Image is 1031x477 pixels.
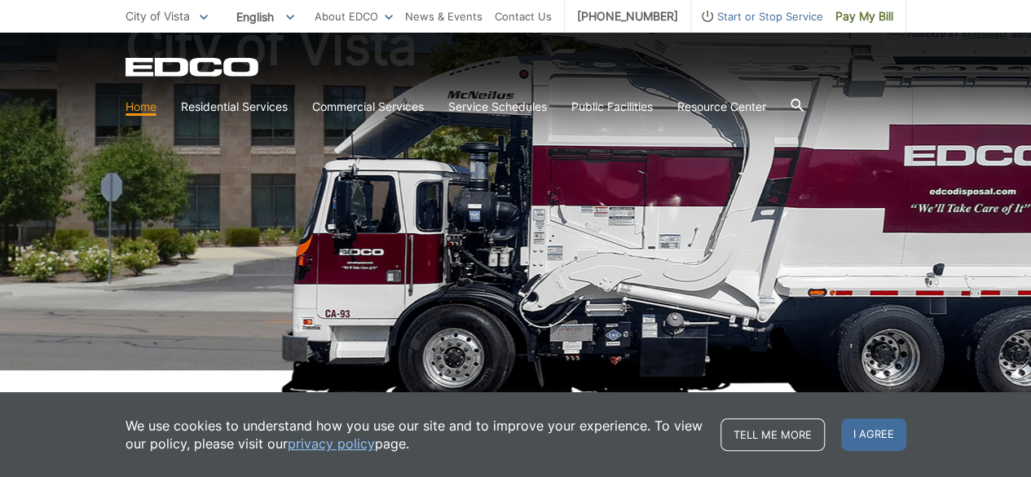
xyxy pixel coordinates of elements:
[288,435,375,453] a: privacy policy
[571,98,653,116] a: Public Facilities
[405,7,482,25] a: News & Events
[720,418,825,451] a: Tell me more
[315,7,393,25] a: About EDCO
[126,417,704,453] p: We use cookies to understand how you use our site and to improve your experience. To view our pol...
[126,57,261,77] a: EDCD logo. Return to the homepage.
[126,9,190,23] span: City of Vista
[448,98,547,116] a: Service Schedules
[495,7,552,25] a: Contact Us
[224,3,306,30] span: English
[841,418,906,451] span: I agree
[677,98,766,116] a: Resource Center
[835,7,893,25] span: Pay My Bill
[181,98,288,116] a: Residential Services
[126,98,156,116] a: Home
[312,98,424,116] a: Commercial Services
[126,20,906,378] h1: City of Vista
